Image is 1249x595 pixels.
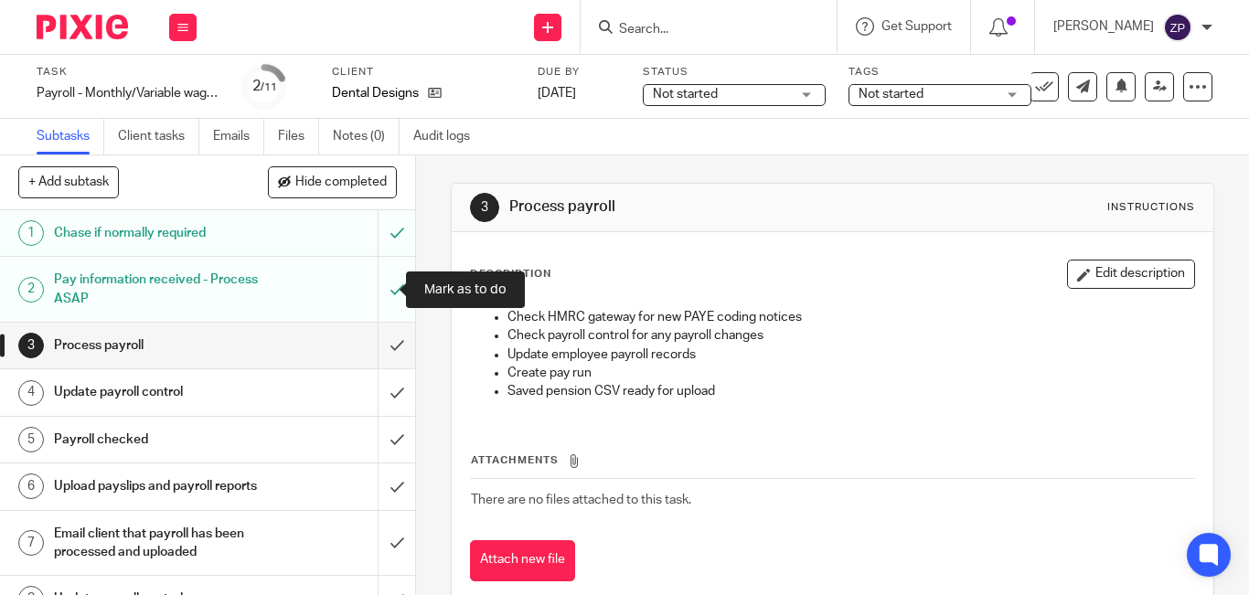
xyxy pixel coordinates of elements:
[538,87,576,100] span: [DATE]
[37,119,104,154] a: Subtasks
[653,88,718,101] span: Not started
[54,378,258,406] h1: Update payroll control
[54,266,258,313] h1: Pay information received - Process ASAP
[268,166,397,197] button: Hide completed
[507,308,1194,326] p: Check HMRC gateway for new PAYE coding notices
[54,426,258,453] h1: Payroll checked
[471,455,559,465] span: Attachments
[643,65,826,80] label: Status
[1107,200,1195,215] div: Instructions
[18,333,44,358] div: 3
[538,65,620,80] label: Due by
[881,20,952,33] span: Get Support
[252,76,277,97] div: 2
[470,193,499,222] div: 3
[471,494,691,506] span: There are no files attached to this task.
[54,219,258,247] h1: Chase if normally required
[278,119,319,154] a: Files
[332,84,419,102] p: Dental Designs
[470,267,551,282] p: Description
[617,22,782,38] input: Search
[18,166,119,197] button: + Add subtask
[37,65,219,80] label: Task
[18,277,44,303] div: 2
[1163,13,1192,42] img: svg%3E
[261,82,277,92] small: /11
[332,65,515,80] label: Client
[1067,260,1195,289] button: Edit description
[507,382,1194,400] p: Saved pension CSV ready for upload
[849,65,1031,80] label: Tags
[18,473,44,499] div: 6
[507,326,1194,345] p: Check payroll control for any payroll changes
[1053,17,1154,36] p: [PERSON_NAME]
[507,345,1194,364] p: Update employee payroll records
[859,88,923,101] span: Not started
[54,332,258,359] h1: Process payroll
[118,119,199,154] a: Client tasks
[333,119,400,154] a: Notes (0)
[54,473,258,500] h1: Upload payslips and payroll reports
[18,380,44,406] div: 4
[18,427,44,452] div: 5
[507,364,1194,382] p: Create pay run
[213,119,264,154] a: Emails
[54,520,258,567] h1: Email client that payroll has been processed and uploaded
[413,119,484,154] a: Audit logs
[509,197,871,217] h1: Process payroll
[18,220,44,246] div: 1
[470,540,575,581] button: Attach new file
[18,530,44,556] div: 7
[295,175,387,190] span: Hide completed
[37,15,128,39] img: Pixie
[37,84,219,102] div: Payroll - Monthly/Variable wages/Pension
